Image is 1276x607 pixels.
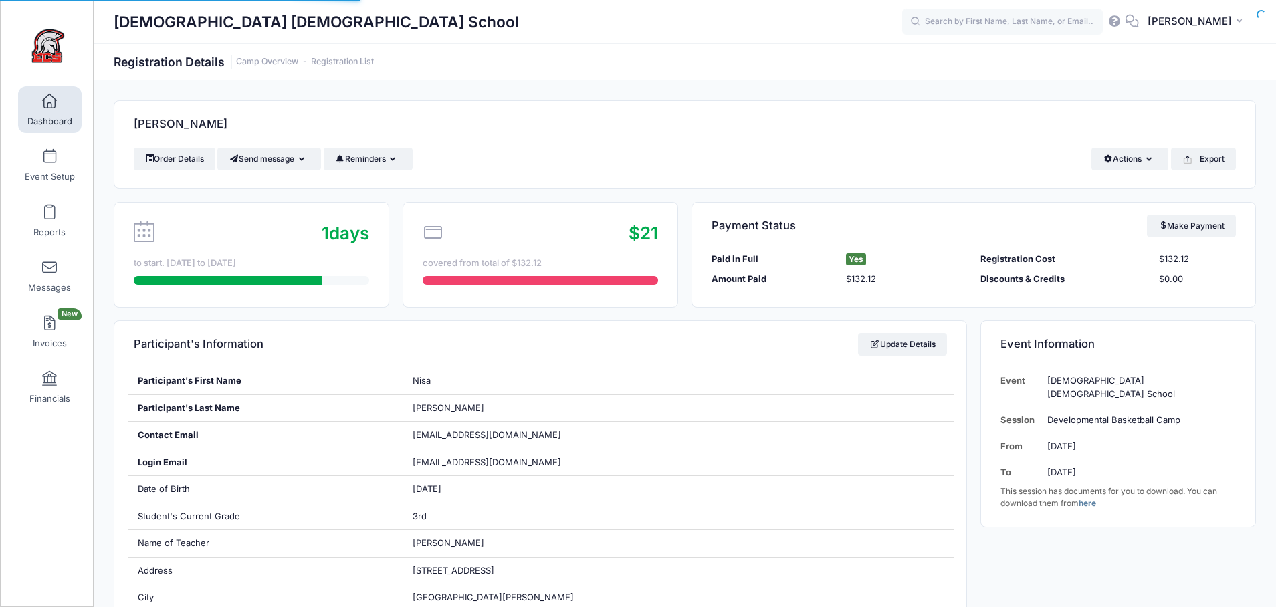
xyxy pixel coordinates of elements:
input: Search by First Name, Last Name, or Email... [902,9,1103,35]
span: New [58,308,82,320]
span: 1 [322,223,329,243]
button: Export [1171,148,1236,170]
a: Update Details [858,333,947,356]
div: This session has documents for you to download. You can download them from [1000,485,1236,509]
span: $21 [629,223,658,243]
div: Login Email [128,449,403,476]
a: InvoicesNew [18,308,82,355]
h1: Registration Details [114,55,374,69]
td: Developmental Basketball Camp [1041,407,1236,433]
td: [DATE] [1041,433,1236,459]
span: [GEOGRAPHIC_DATA][PERSON_NAME] [413,592,574,602]
a: Event Setup [18,142,82,189]
div: Contact Email [128,422,403,449]
h1: [DEMOGRAPHIC_DATA] [DEMOGRAPHIC_DATA] School [114,7,519,37]
div: Amount Paid [705,273,839,286]
span: Event Setup [25,171,75,183]
span: [EMAIL_ADDRESS][DOMAIN_NAME] [413,456,580,469]
div: covered from total of $132.12 [423,257,658,270]
div: days [322,220,369,246]
div: Discounts & Credits [974,273,1153,286]
div: Paid in Full [705,253,839,266]
td: Event [1000,368,1041,407]
td: From [1000,433,1041,459]
h4: Event Information [1000,326,1095,364]
a: Evangelical Christian School [1,14,94,78]
div: $132.12 [1153,253,1243,266]
span: Reports [33,227,66,238]
div: to start. [DATE] to [DATE] [134,257,369,270]
div: $0.00 [1153,273,1243,286]
button: Actions [1091,148,1168,170]
div: Date of Birth [128,476,403,503]
div: Participant's Last Name [128,395,403,422]
div: Registration Cost [974,253,1153,266]
div: Name of Teacher [128,530,403,557]
span: [PERSON_NAME] [413,537,484,548]
button: Send message [217,148,321,170]
a: Make Payment [1147,215,1236,237]
button: Reminders [324,148,413,170]
div: Participant's First Name [128,368,403,394]
a: Dashboard [18,86,82,133]
span: [PERSON_NAME] [1148,14,1232,29]
h4: Payment Status [712,207,796,245]
span: 3rd [413,511,427,521]
td: Session [1000,407,1041,433]
span: [PERSON_NAME] [413,402,484,413]
button: [PERSON_NAME] [1139,7,1256,37]
td: [DATE] [1041,459,1236,485]
span: [STREET_ADDRESS] [413,565,494,576]
td: [DEMOGRAPHIC_DATA] [DEMOGRAPHIC_DATA] School [1041,368,1236,407]
span: Dashboard [27,116,72,127]
div: Address [128,558,403,584]
span: [DATE] [413,483,441,494]
span: Nisa [413,375,431,386]
a: Order Details [134,148,215,170]
a: here [1079,498,1096,508]
div: Student's Current Grade [128,503,403,530]
span: Messages [28,282,71,293]
a: Reports [18,197,82,244]
h4: [PERSON_NAME] [134,106,227,144]
a: Registration List [311,57,374,67]
span: Yes [846,253,866,265]
img: Evangelical Christian School [23,21,73,71]
a: Messages [18,253,82,299]
h4: Participant's Information [134,326,263,364]
span: Financials [29,393,70,404]
td: To [1000,459,1041,485]
a: Camp Overview [236,57,298,67]
div: $132.12 [839,273,974,286]
span: [EMAIL_ADDRESS][DOMAIN_NAME] [413,429,561,440]
a: Financials [18,364,82,410]
span: Invoices [33,338,67,349]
